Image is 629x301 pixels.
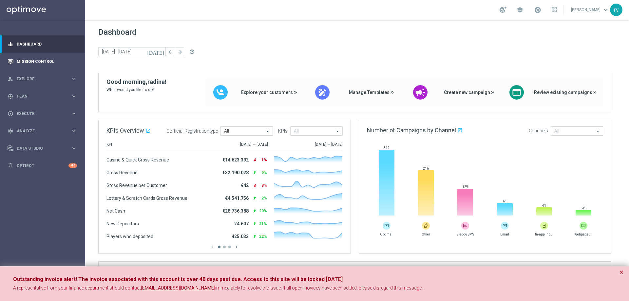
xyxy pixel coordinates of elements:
[610,4,622,16] div: ry
[8,145,71,151] div: Data Studio
[7,59,77,64] button: Mission Control
[13,276,343,282] strong: Outstanding invoice alert! The invoice associated with this account is over 48 days past due. Acc...
[7,163,77,168] button: lightbulb Optibot +10
[71,128,77,134] i: keyboard_arrow_right
[215,285,423,291] span: immediately to resolve the issue. If all open inovices have been settled, please disregard this m...
[8,128,71,134] div: Analyze
[8,35,77,53] div: Dashboard
[71,110,77,117] i: keyboard_arrow_right
[570,5,610,15] a: [PERSON_NAME]keyboard_arrow_down
[7,111,77,116] button: play_circle_outline Execute keyboard_arrow_right
[71,76,77,82] i: keyboard_arrow_right
[141,285,215,292] a: [EMAIL_ADDRESS][DOMAIN_NAME]
[7,146,77,151] button: Data Studio keyboard_arrow_right
[8,41,13,47] i: equalizer
[8,157,77,174] div: Optibot
[8,111,13,117] i: play_circle_outline
[17,146,71,150] span: Data Studio
[13,285,141,291] span: A representative from your finance department should contact
[516,6,524,13] span: school
[17,53,77,70] a: Mission Control
[8,76,71,82] div: Explore
[17,112,71,116] span: Execute
[68,163,77,168] div: +10
[17,129,71,133] span: Analyze
[8,76,13,82] i: person_search
[71,93,77,99] i: keyboard_arrow_right
[17,94,71,98] span: Plan
[602,6,609,13] span: keyboard_arrow_down
[7,76,77,82] button: person_search Explore keyboard_arrow_right
[8,53,77,70] div: Mission Control
[17,35,77,53] a: Dashboard
[71,145,77,151] i: keyboard_arrow_right
[7,42,77,47] button: equalizer Dashboard
[8,93,13,99] i: gps_fixed
[619,268,624,276] button: Close
[7,94,77,99] button: gps_fixed Plan keyboard_arrow_right
[8,111,71,117] div: Execute
[7,128,77,134] button: track_changes Analyze keyboard_arrow_right
[8,93,71,99] div: Plan
[8,128,13,134] i: track_changes
[8,163,13,169] i: lightbulb
[17,157,68,174] a: Optibot
[17,77,71,81] span: Explore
